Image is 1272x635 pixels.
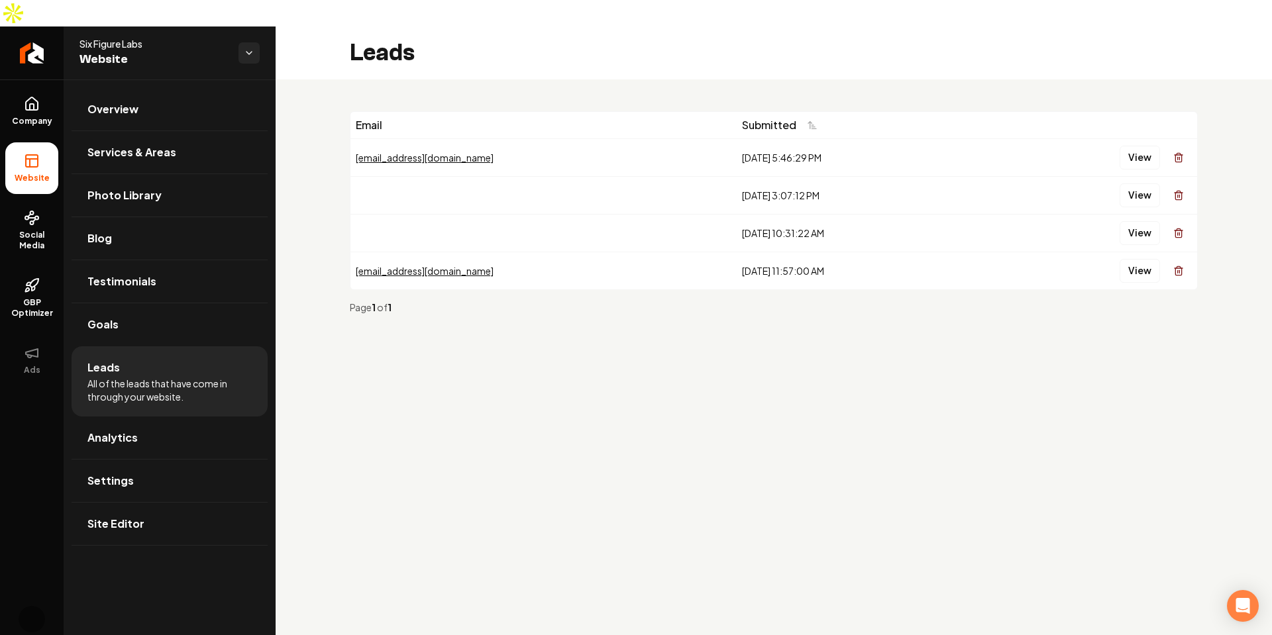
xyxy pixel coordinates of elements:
a: Services & Areas [72,131,268,173]
a: GBP Optimizer [5,267,58,329]
a: Company [5,85,58,137]
a: Social Media [5,199,58,262]
a: Overview [72,88,268,130]
a: Blog [72,217,268,260]
span: Services & Areas [87,144,176,160]
button: View [1120,221,1160,245]
div: [EMAIL_ADDRESS][DOMAIN_NAME] [356,151,731,164]
a: Photo Library [72,174,268,217]
div: [DATE] 10:31:22 AM [742,226,977,240]
button: View [1120,146,1160,170]
span: Goals [87,317,119,332]
div: Open Intercom Messenger [1227,590,1259,622]
span: Company [7,116,58,126]
span: Settings [87,473,134,489]
span: Website [9,173,55,183]
span: Website [79,50,228,69]
span: Ads [19,365,46,375]
span: Page [350,301,372,313]
span: of [377,301,388,313]
button: Open user button [19,606,45,632]
span: Submitted [742,117,796,133]
span: GBP Optimizer [5,297,58,318]
div: Email [356,117,731,133]
div: [EMAIL_ADDRESS][DOMAIN_NAME] [356,264,731,277]
span: Six Figure Labs [79,37,228,50]
span: Photo Library [87,187,162,203]
a: Settings [72,460,268,502]
span: Blog [87,230,112,246]
span: Testimonials [87,273,156,289]
button: Ads [5,334,58,386]
div: [DATE] 5:46:29 PM [742,151,977,164]
button: View [1120,183,1160,207]
button: Submitted [742,113,825,137]
a: Goals [72,303,268,346]
strong: 1 [372,301,377,313]
span: Social Media [5,230,58,251]
span: Analytics [87,430,138,446]
div: [DATE] 3:07:12 PM [742,189,977,202]
a: Site Editor [72,503,268,545]
h2: Leads [350,40,415,66]
span: Site Editor [87,516,144,532]
span: Overview [87,101,138,117]
img: Sagar Soni [19,606,45,632]
a: Testimonials [72,260,268,303]
span: Leads [87,360,120,375]
img: Rebolt Logo [20,42,44,64]
a: Analytics [72,416,268,459]
span: All of the leads that have come in through your website. [87,377,252,403]
div: [DATE] 11:57:00 AM [742,264,977,277]
strong: 1 [388,301,392,313]
button: View [1120,259,1160,283]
